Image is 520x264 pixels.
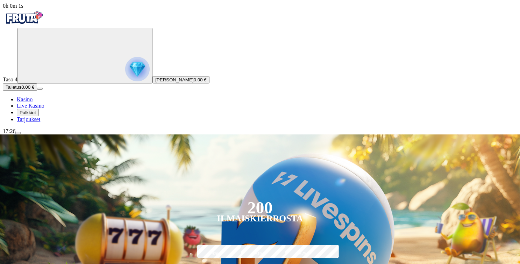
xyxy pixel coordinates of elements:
span: Talletus [6,85,21,90]
nav: Primary [3,9,517,123]
label: €50 [195,244,236,264]
button: reward progress [17,28,152,83]
img: reward progress [125,57,150,81]
a: poker-chip iconLive Kasino [17,103,44,109]
button: [PERSON_NAME]0.00 € [152,76,209,83]
div: Ilmaiskierrosta [217,214,303,223]
label: €150 [240,244,280,264]
div: 200 [247,204,272,212]
button: Talletusplus icon0.00 € [3,83,37,91]
label: €250 [284,244,325,264]
button: menu [15,132,21,134]
span: [PERSON_NAME] [155,77,194,82]
img: Fruta [3,9,45,27]
a: gift-inverted iconTarjoukset [17,116,40,122]
span: Kasino [17,96,33,102]
span: user session time [3,3,23,9]
span: 0.00 € [21,85,34,90]
button: reward iconPalkkiot [17,109,39,116]
span: Taso 4 [3,76,17,82]
span: 0.00 € [194,77,207,82]
span: Live Kasino [17,103,44,109]
span: 17:26 [3,128,15,134]
a: Fruta [3,22,45,28]
a: diamond iconKasino [17,96,33,102]
span: Palkkiot [20,110,36,115]
button: menu [37,88,43,90]
span: Tarjoukset [17,116,40,122]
